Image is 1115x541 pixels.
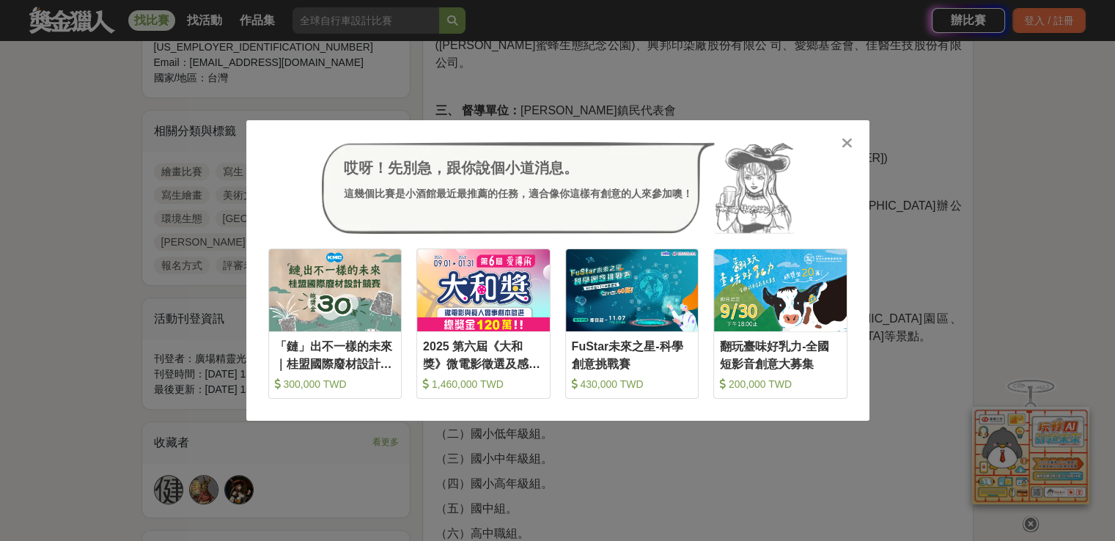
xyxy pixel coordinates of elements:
div: 300,000 TWD [275,377,396,391]
div: 200,000 TWD [720,377,841,391]
div: 「鏈」出不一樣的未來｜桂盟國際廢材設計競賽 [275,338,396,371]
img: Cover Image [269,249,402,331]
div: FuStar未來之星-科學創意挑戰賽 [572,338,693,371]
img: Avatar [715,142,794,235]
div: 430,000 TWD [572,377,693,391]
a: Cover Image2025 第六屆《大和獎》微電影徵選及感人實事分享 1,460,000 TWD [416,249,551,399]
div: 這幾個比賽是小酒館最近最推薦的任務，適合像你這樣有創意的人來參加噢！ [344,186,693,202]
a: Cover Image「鏈」出不一樣的未來｜桂盟國際廢材設計競賽 300,000 TWD [268,249,402,399]
div: 翻玩臺味好乳力-全國短影音創意大募集 [720,338,841,371]
div: 1,460,000 TWD [423,377,544,391]
div: 2025 第六屆《大和獎》微電影徵選及感人實事分享 [423,338,544,371]
a: Cover ImageFuStar未來之星-科學創意挑戰賽 430,000 TWD [565,249,699,399]
img: Cover Image [417,249,550,331]
img: Cover Image [714,249,847,331]
a: Cover Image翻玩臺味好乳力-全國短影音創意大募集 200,000 TWD [713,249,847,399]
img: Cover Image [566,249,699,331]
div: 哎呀！先別急，跟你說個小道消息。 [344,157,693,179]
